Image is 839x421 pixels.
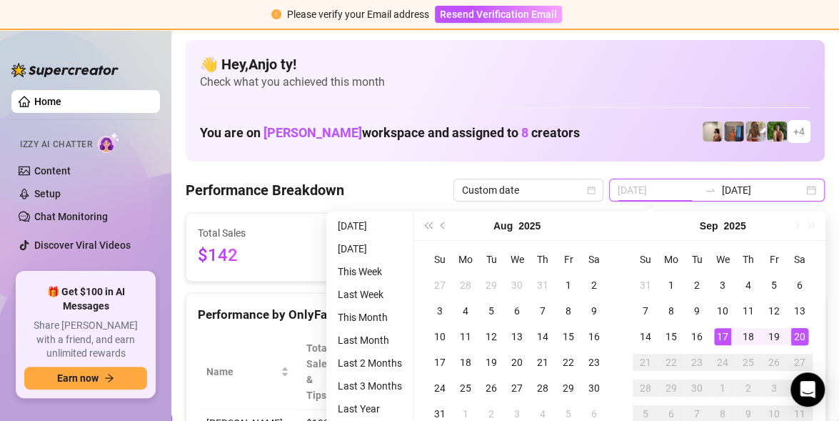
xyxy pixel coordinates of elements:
td: 2025-08-24 [427,375,453,401]
h1: You are on workspace and assigned to creators [200,125,580,141]
td: 2025-08-10 [427,324,453,350]
div: 20 [791,328,808,345]
button: Earn nowarrow-right [24,367,147,390]
div: 23 [586,354,603,371]
div: 28 [457,277,474,294]
div: 31 [534,277,551,294]
div: 25 [457,380,474,397]
div: 13 [508,328,526,345]
span: Total Sales [198,225,325,241]
h4: 👋 Hey, Anjo ty ! [200,54,810,74]
a: Setup [34,188,61,199]
td: 2025-09-12 [761,298,787,324]
div: 17 [431,354,448,371]
div: 5 [483,302,500,320]
td: 2025-08-07 [530,298,556,324]
div: 7 [534,302,551,320]
td: 2025-09-11 [735,298,761,324]
td: 2025-08-17 [427,350,453,375]
a: Content [34,165,71,177]
span: swap-right [705,184,716,196]
td: 2025-09-08 [658,298,684,324]
input: Start date [618,182,699,198]
div: 9 [586,302,603,320]
td: 2025-09-15 [658,324,684,350]
div: 11 [457,328,474,345]
td: 2025-08-04 [453,298,478,324]
td: 2025-08-12 [478,324,504,350]
span: arrow-right [104,373,114,383]
div: 21 [637,354,654,371]
td: 2025-08-25 [453,375,478,401]
div: Please verify your Email address [287,6,429,22]
td: 2025-08-23 [581,350,607,375]
div: Performance by OnlyFans Creator [198,305,596,325]
td: 2025-10-01 [710,375,735,401]
td: 2025-08-13 [504,324,530,350]
li: [DATE] [332,217,408,234]
td: 2025-09-05 [761,272,787,298]
td: 2025-08-09 [581,298,607,324]
th: Th [530,247,556,272]
li: This Month [332,309,408,326]
td: 2025-08-05 [478,298,504,324]
td: 2025-09-19 [761,324,787,350]
th: Mo [453,247,478,272]
span: 8 [521,125,528,140]
td: 2025-08-18 [453,350,478,375]
th: Fr [556,247,581,272]
div: 27 [791,354,808,371]
div: 17 [714,328,731,345]
td: 2025-09-06 [787,272,813,298]
img: Ralphy [703,122,723,142]
a: Home [34,96,61,107]
td: 2025-09-29 [658,375,684,401]
td: 2025-10-04 [787,375,813,401]
img: Nathaniel [767,122,787,142]
div: 26 [765,354,783,371]
button: Resend Verification Email [435,6,562,23]
td: 2025-09-27 [787,350,813,375]
td: 2025-10-02 [735,375,761,401]
td: 2025-09-24 [710,350,735,375]
th: Tu [478,247,504,272]
td: 2025-07-27 [427,272,453,298]
th: Mo [658,247,684,272]
div: 31 [637,277,654,294]
td: 2025-09-28 [633,375,658,401]
div: 12 [483,328,500,345]
div: 27 [508,380,526,397]
th: Sa [581,247,607,272]
span: Earn now [57,372,99,384]
td: 2025-08-08 [556,298,581,324]
h4: Performance Breakdown [186,180,344,200]
td: 2025-09-22 [658,350,684,375]
input: End date [722,182,803,198]
td: 2025-08-31 [633,272,658,298]
div: 4 [740,277,757,294]
td: 2025-08-06 [504,298,530,324]
div: 24 [714,354,731,371]
td: 2025-07-29 [478,272,504,298]
img: Nathaniel [745,122,765,142]
div: 14 [534,328,551,345]
td: 2025-09-25 [735,350,761,375]
div: 21 [534,354,551,371]
span: to [705,184,716,196]
td: 2025-08-14 [530,324,556,350]
span: Izzy AI Chatter [20,138,92,152]
td: 2025-08-15 [556,324,581,350]
div: 29 [483,277,500,294]
div: 3 [431,302,448,320]
a: Discover Viral Videos [34,239,131,251]
span: exclamation-circle [271,9,281,19]
button: Last year (Control + left) [420,212,436,240]
span: + 4 [793,124,805,139]
div: 18 [457,354,474,371]
span: $142 [198,242,325,269]
div: 30 [508,277,526,294]
button: Previous month (PageUp) [436,212,451,240]
th: Fr [761,247,787,272]
div: Open Intercom Messenger [790,372,825,407]
div: 8 [663,302,680,320]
